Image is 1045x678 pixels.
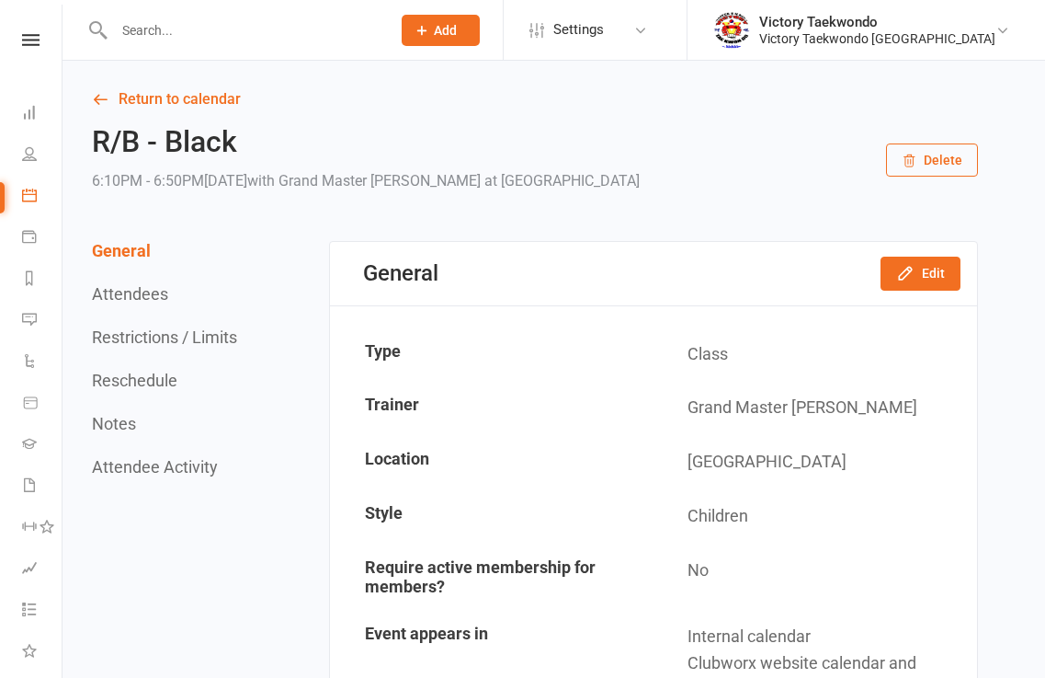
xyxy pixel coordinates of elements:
a: Product Sales [22,384,63,425]
button: Delete [886,144,978,177]
button: Attendee Activity [92,457,218,477]
button: General [92,241,151,260]
a: Return to calendar [92,86,978,112]
button: Add [402,15,480,46]
td: Children [654,490,975,543]
span: with Grand Master [PERSON_NAME] [247,172,481,190]
button: Notes [92,414,136,433]
button: Restrictions / Limits [92,328,237,347]
td: Style [332,490,653,543]
span: at [GEOGRAPHIC_DATA] [484,172,640,190]
div: 6:10PM - 6:50PM[DATE] [92,168,640,194]
h2: R/B - Black [92,126,640,158]
a: Reports [22,259,63,301]
a: Payments [22,218,63,259]
div: Victory Taekwondo [GEOGRAPHIC_DATA] [759,30,995,47]
span: Add [434,23,457,38]
div: Internal calendar [687,624,962,650]
a: People [22,135,63,177]
input: Search... [108,17,378,43]
td: Require active membership for members? [332,545,653,609]
a: What's New [22,632,63,673]
button: Attendees [92,284,168,304]
td: No [654,545,975,609]
td: Class [654,328,975,381]
a: Calendar [22,177,63,218]
td: Location [332,436,653,488]
td: [GEOGRAPHIC_DATA] [654,436,975,488]
div: General [363,260,438,286]
button: Edit [880,257,960,290]
div: Victory Taekwondo [759,14,995,30]
img: thumb_image1542833469.png [713,12,750,49]
td: Type [332,328,653,381]
td: Trainer [332,382,653,434]
span: Settings [553,9,604,51]
a: Assessments [22,549,63,591]
td: Grand Master [PERSON_NAME] [654,382,975,434]
button: Reschedule [92,371,177,390]
a: Dashboard [22,94,63,135]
